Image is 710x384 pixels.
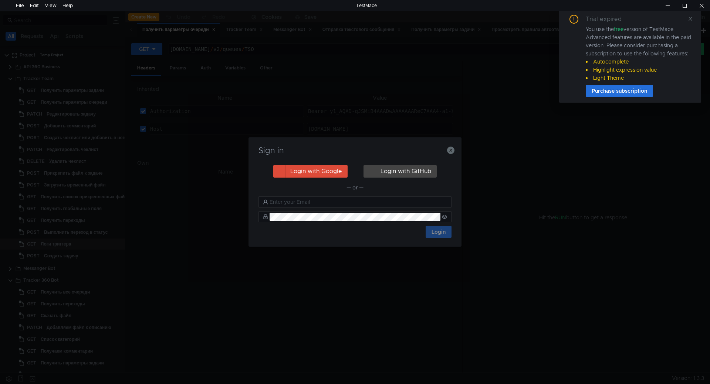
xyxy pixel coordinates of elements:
[586,15,630,24] div: Trial expired
[614,26,623,32] span: free
[586,58,692,66] li: Autocomplete
[586,74,692,82] li: Light Theme
[257,146,453,155] h3: Sign in
[586,25,692,82] div: You use the version of TestMace. Advanced features are available in the paid version. Please cons...
[273,165,348,178] button: Login with Google
[586,66,692,74] li: Highlight expression value
[364,165,437,178] button: Login with GitHub
[258,183,452,192] div: — or —
[270,198,447,206] input: Enter your Email
[586,85,653,97] button: Purchase subscription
